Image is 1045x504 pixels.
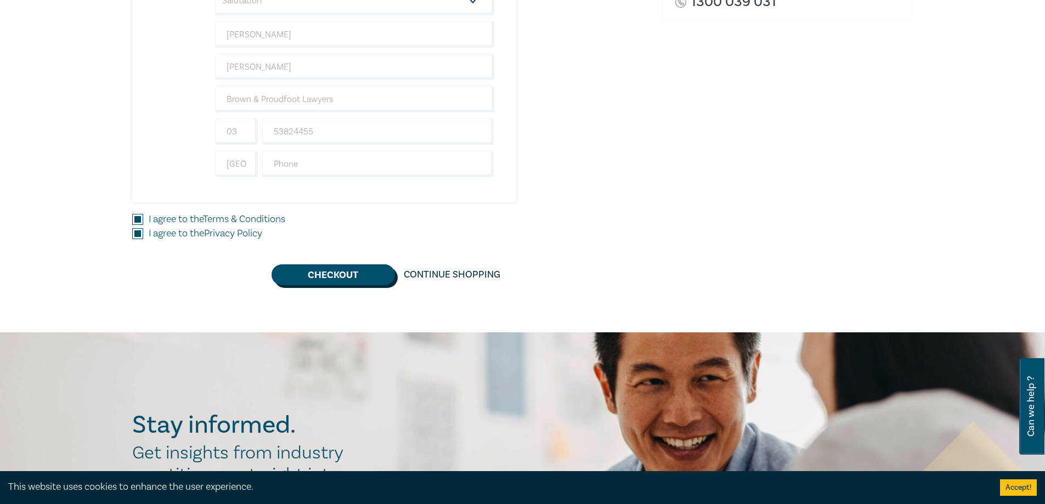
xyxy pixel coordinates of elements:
input: +61 [215,118,258,145]
label: I agree to the [149,226,262,241]
button: Accept cookies [1000,479,1037,496]
input: +61 [215,151,258,177]
input: Company [215,86,494,112]
label: I agree to the [149,212,285,226]
a: Continue Shopping [395,264,509,285]
a: Privacy Policy [204,227,262,240]
input: Last Name* [215,54,494,80]
button: Checkout [272,264,395,285]
input: Phone [262,151,494,177]
div: This website uses cookies to enhance the user experience. [8,480,984,494]
h2: Stay informed. [132,411,391,439]
span: Can we help ? [1026,365,1036,448]
input: Mobile* [262,118,494,145]
a: Terms & Conditions [203,213,285,225]
input: First Name* [215,21,494,48]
